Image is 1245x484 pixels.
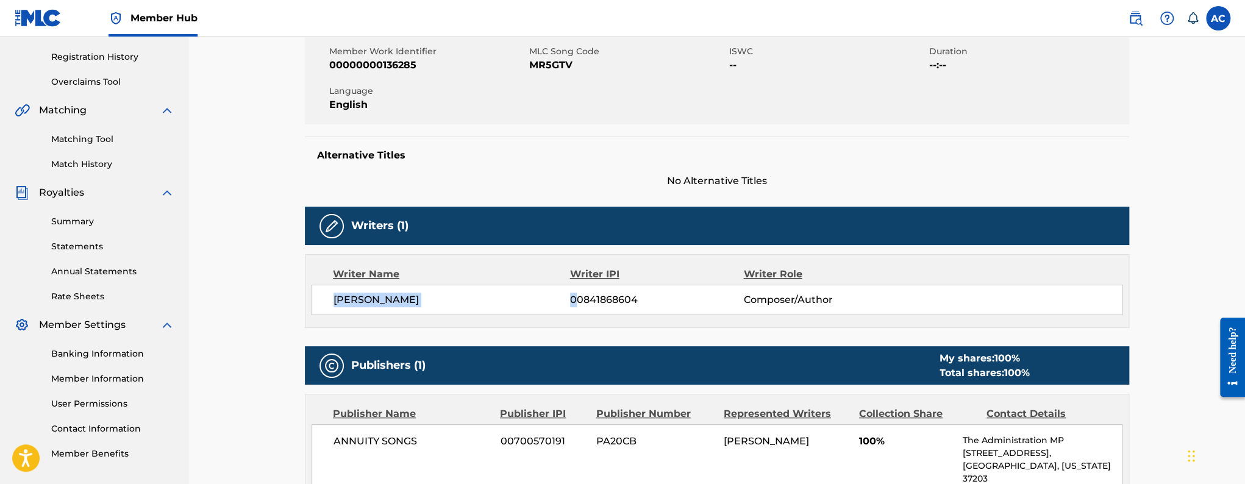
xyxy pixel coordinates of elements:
[51,76,174,88] a: Overclaims Tool
[160,103,174,118] img: expand
[859,434,954,449] span: 100%
[1184,425,1245,484] iframe: Chat Widget
[940,351,1030,366] div: My shares:
[940,366,1030,380] div: Total shares:
[929,45,1126,58] span: Duration
[15,185,29,200] img: Royalties
[1004,367,1030,379] span: 100 %
[729,45,926,58] span: ISWC
[51,290,174,303] a: Rate Sheets
[130,11,198,25] span: Member Hub
[109,11,123,26] img: Top Rightsholder
[329,58,526,73] span: 00000000136285
[596,407,714,421] div: Publisher Number
[51,51,174,63] a: Registration History
[743,267,901,282] div: Writer Role
[160,318,174,332] img: expand
[500,407,587,421] div: Publisher IPI
[317,149,1117,162] h5: Alternative Titles
[501,434,587,449] span: 00700570191
[51,447,174,460] a: Member Benefits
[39,103,87,118] span: Matching
[570,267,744,282] div: Writer IPI
[51,422,174,435] a: Contact Information
[334,293,570,307] span: [PERSON_NAME]
[39,318,126,332] span: Member Settings
[51,265,174,278] a: Annual Statements
[1211,308,1245,407] iframe: Resource Center
[994,352,1020,364] span: 100 %
[39,185,84,200] span: Royalties
[51,215,174,228] a: Summary
[329,45,526,58] span: Member Work Identifier
[15,9,62,27] img: MLC Logo
[51,158,174,171] a: Match History
[333,267,570,282] div: Writer Name
[724,435,809,447] span: [PERSON_NAME]
[1206,6,1230,30] div: User Menu
[51,347,174,360] a: Banking Information
[324,219,339,233] img: Writers
[15,103,30,118] img: Matching
[334,434,491,449] span: ANNUITY SONGS
[1188,438,1195,474] div: Drag
[1128,11,1143,26] img: search
[859,407,977,421] div: Collection Share
[160,185,174,200] img: expand
[529,58,726,73] span: MR5GTV
[1155,6,1179,30] div: Help
[51,133,174,146] a: Matching Tool
[963,434,1122,447] p: The Administration MP
[51,397,174,410] a: User Permissions
[963,447,1122,460] p: [STREET_ADDRESS],
[1123,6,1147,30] a: Public Search
[329,98,526,112] span: English
[15,318,29,332] img: Member Settings
[351,219,408,233] h5: Writers (1)
[743,293,901,307] span: Composer/Author
[729,58,926,73] span: --
[351,358,426,372] h5: Publishers (1)
[305,174,1129,188] span: No Alternative Titles
[529,45,726,58] span: MLC Song Code
[929,58,1126,73] span: --:--
[51,240,174,253] a: Statements
[51,372,174,385] a: Member Information
[986,407,1105,421] div: Contact Details
[596,434,715,449] span: PA20CB
[1186,12,1199,24] div: Notifications
[570,293,743,307] span: 00841868604
[1160,11,1174,26] img: help
[333,407,491,421] div: Publisher Name
[324,358,339,373] img: Publishers
[724,407,850,421] div: Represented Writers
[329,85,526,98] span: Language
